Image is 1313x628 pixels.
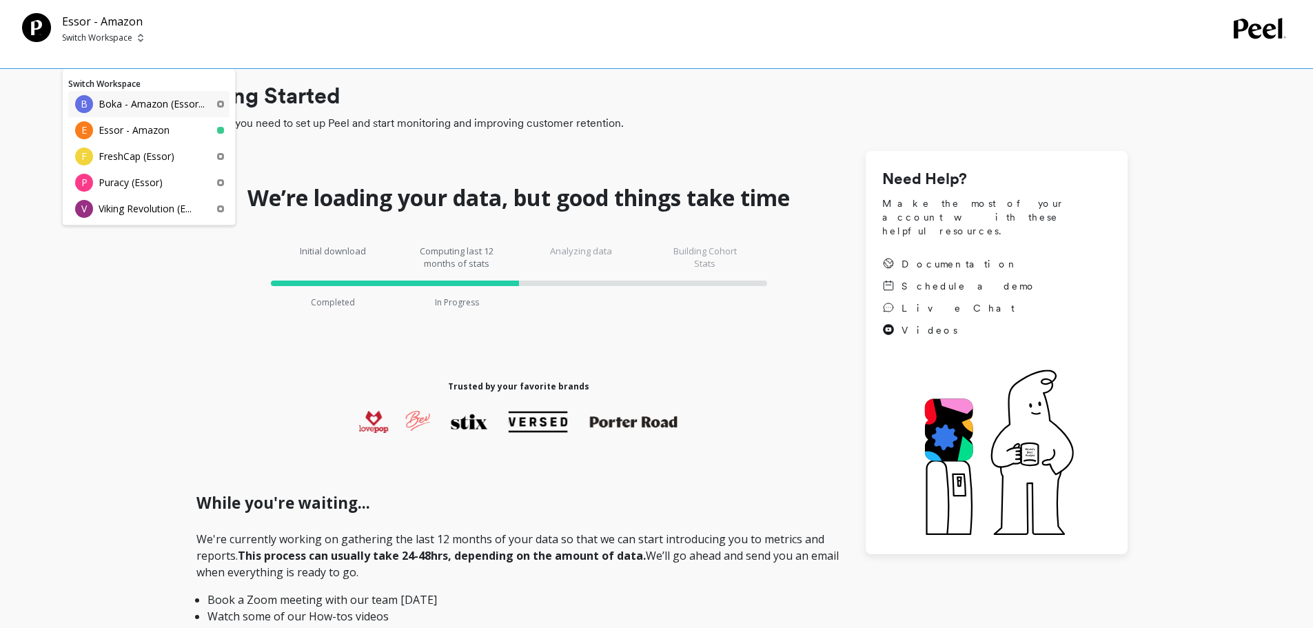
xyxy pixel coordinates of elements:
h1: We’re loading your data, but good things take time [247,184,790,212]
p: Building Cohort Stats [664,245,746,270]
p: Essor - Amazon [62,13,143,30]
img: Team Profile [22,13,51,42]
h1: Getting Started [180,79,1128,112]
div: B [75,95,93,113]
p: Completed [311,297,355,308]
strong: This process can usually take 24-48hrs, depending on the amount of data. [238,548,646,563]
span: Live Chat [902,301,1015,315]
img: picker [138,32,143,43]
p: FreshCap (Essor) [99,150,174,163]
span: Make the most of your account with these helpful resources. [882,196,1111,238]
span: Videos [902,323,957,337]
div: F [75,148,93,165]
a: Documentation [882,257,1037,271]
span: Documentation [902,257,1019,271]
div: V [75,200,93,218]
p: Puracy (Essor) [99,176,163,190]
p: Boka - Amazon (Essor... [99,97,205,111]
p: In Progress [435,297,479,308]
p: Essor - Amazon [99,123,170,137]
p: Computing last 12 months of stats [416,245,498,270]
a: Switch Workspace [68,78,141,90]
span: Schedule a demo [902,279,1037,293]
h1: While you're waiting... [196,492,841,515]
li: Watch some of our How-tos videos [207,608,830,625]
div: E [75,121,93,139]
h1: Trusted by your favorite brands [448,381,589,392]
a: Schedule a demo [882,279,1037,293]
div: P [75,174,93,192]
p: Switch Workspace [62,32,132,43]
h1: Need Help? [882,168,1111,191]
p: Initial download [292,245,374,270]
li: Book a Zoom meeting with our team [DATE] [207,591,830,608]
p: Analyzing data [540,245,622,270]
a: Videos [882,323,1037,337]
p: Viking Revolution (E... [99,202,192,216]
span: Everything you need to set up Peel and start monitoring and improving customer retention. [180,115,1128,132]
